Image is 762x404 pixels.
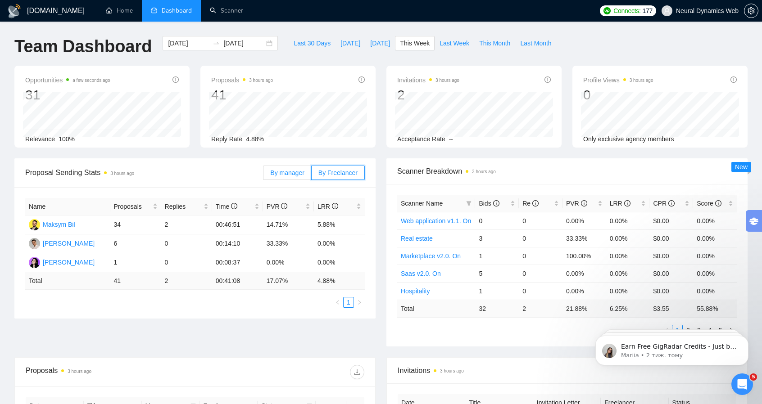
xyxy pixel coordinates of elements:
td: 0.00% [263,253,314,272]
td: 2 [161,215,212,234]
td: 1 [110,253,161,272]
button: This Week [395,36,435,50]
time: 3 hours ago [440,368,464,373]
a: KK[PERSON_NAME] [29,258,95,265]
td: $0.00 [649,247,693,265]
span: Score [697,200,721,207]
span: LRR [317,203,338,210]
li: Next Page [354,297,365,308]
span: Replies [165,202,202,211]
td: 00:14:10 [212,234,263,253]
span: info-circle [231,203,237,209]
a: Saas v2.0. On [401,270,441,277]
td: 0.00% [606,265,650,282]
td: 0 [519,212,562,229]
th: Proposals [110,198,161,215]
td: 00:08:37 [212,253,263,272]
td: 0.00% [562,282,606,300]
img: MB [29,219,40,230]
a: 1 [344,297,354,307]
button: setting [744,4,758,18]
td: 1 [475,247,519,265]
span: -- [449,135,453,143]
iframe: Intercom live chat [731,373,753,395]
td: 0.00% [693,229,737,247]
span: Invitations [398,365,736,376]
td: 5.88% [314,215,365,234]
span: Invitations [397,75,459,85]
div: 41 [211,86,273,103]
button: Last Week [435,36,474,50]
a: homeHome [106,7,133,14]
td: 34 [110,215,161,234]
span: Dashboard [162,7,192,14]
span: Last 30 Days [294,38,331,48]
td: 0 [161,253,212,272]
td: 0.00% [562,212,606,229]
span: left [335,300,340,305]
span: Relevance [25,135,55,143]
h1: Team Dashboard [14,36,152,57]
span: LRR [610,200,630,207]
td: 0.00% [606,247,650,265]
td: 4.88 % [314,272,365,290]
span: info-circle [624,200,630,206]
span: info-circle [358,76,365,83]
td: 0.00% [606,282,650,300]
td: 32 [475,300,519,317]
td: 5 [475,265,519,282]
td: 1 [475,282,519,300]
button: download [350,365,364,379]
a: Web application v1.1. On [401,217,471,224]
td: $0.00 [649,282,693,300]
td: 0.00% [693,282,737,300]
span: info-circle [281,203,287,209]
div: 2 [397,86,459,103]
span: This Month [479,38,510,48]
button: [DATE] [365,36,395,50]
span: Opportunities [25,75,110,85]
td: 0.00% [693,212,737,229]
span: Time [216,203,237,210]
span: user [664,8,670,14]
td: 6 [110,234,161,253]
span: Reply Rate [211,135,242,143]
td: 17.07 % [263,272,314,290]
td: 55.88 % [693,300,737,317]
time: 3 hours ago [249,78,273,83]
span: Scanner Name [401,200,443,207]
td: 100.00% [562,247,606,265]
span: Re [522,200,539,207]
span: download [350,368,364,376]
li: Previous Page [332,297,343,308]
iframe: Intercom notifications повідомлення [582,317,762,380]
td: Total [397,300,475,317]
a: Marketplace v2.0. On [401,252,461,260]
time: 3 hours ago [472,169,496,174]
td: $0.00 [649,265,693,282]
button: [DATE] [336,36,365,50]
span: [DATE] [340,38,360,48]
th: Name [25,198,110,215]
span: By Freelancer [318,169,358,176]
span: dashboard [151,7,157,13]
span: Profile Views [583,75,653,85]
li: 1 [343,297,354,308]
span: This Week [400,38,430,48]
img: logo [7,4,22,18]
td: 0 [519,229,562,247]
td: 0.00% [606,212,650,229]
td: 0.00% [562,265,606,282]
a: searchScanner [210,7,243,14]
td: Total [25,272,110,290]
span: 100% [59,135,75,143]
span: swap-right [213,40,220,47]
div: 0 [583,86,653,103]
span: 5 [750,373,757,381]
td: 3 [475,229,519,247]
a: setting [744,7,758,14]
span: Bids [479,200,499,207]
